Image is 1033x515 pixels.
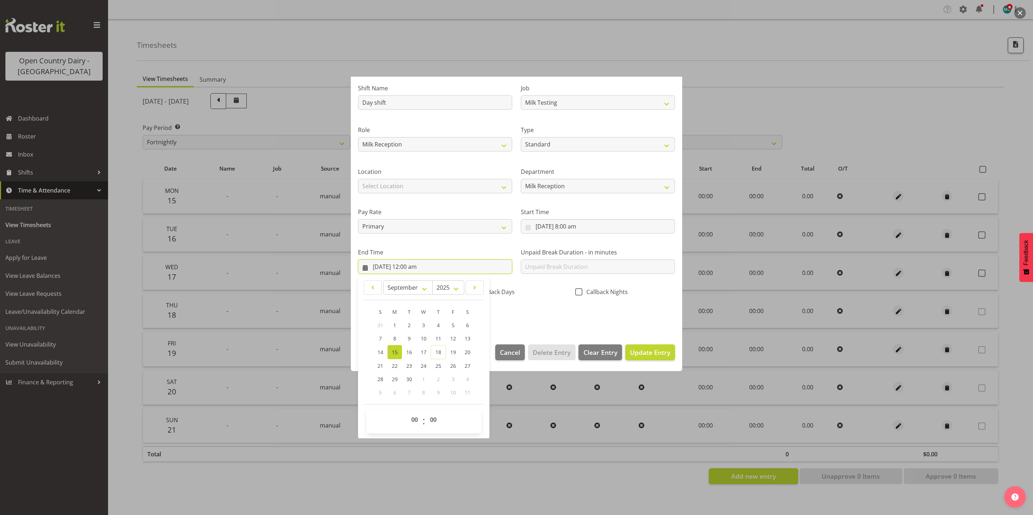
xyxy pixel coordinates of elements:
label: Role [358,126,512,134]
a: 24 [416,359,431,372]
a: 18 [431,345,446,359]
span: T [437,308,440,315]
input: Click to select... [358,259,512,274]
a: 13 [460,332,475,345]
a: 26 [446,359,460,372]
button: Feedback - Show survey [1019,233,1033,282]
a: 15 [388,345,402,359]
span: 4 [466,376,469,383]
span: Update Entry [630,348,670,357]
span: 20 [465,349,470,356]
span: 30 [406,376,412,383]
span: 12 [450,335,456,342]
a: 12 [446,332,460,345]
span: 21 [377,362,383,369]
span: S [379,308,382,315]
button: Cancel [495,344,525,360]
span: 8 [393,335,396,342]
span: 9 [437,389,440,396]
span: W [421,308,426,315]
span: 3 [422,322,425,329]
img: help-xxl-2.png [1011,493,1019,501]
a: 3 [416,319,431,332]
span: 1 [393,322,396,329]
span: 11 [465,389,470,396]
a: 25 [431,359,446,372]
span: 10 [450,389,456,396]
button: Clear Entry [578,344,622,360]
button: Delete Entry [528,344,575,360]
span: 3 [452,376,455,383]
a: 22 [388,359,402,372]
span: 15 [392,349,398,356]
a: 8 [388,332,402,345]
span: 22 [392,362,398,369]
span: 31 [377,322,383,329]
span: 8 [422,389,425,396]
input: Click to select... [521,219,675,234]
label: Department [521,167,675,176]
span: 5 [379,389,382,396]
span: 18 [435,349,441,356]
label: Location [358,167,512,176]
span: 2 [408,322,411,329]
label: Shift Name [358,84,512,92]
label: End Time [358,248,512,257]
a: 1 [388,319,402,332]
label: Pay Rate [358,208,512,216]
span: 28 [377,376,383,383]
span: 19 [450,349,456,356]
span: T [408,308,411,315]
a: 30 [402,372,416,386]
span: 2 [437,376,440,383]
span: 11 [435,335,441,342]
span: Delete Entry [533,348,571,357]
a: 28 [373,372,388,386]
span: 27 [465,362,470,369]
span: CallBack Days [474,288,515,295]
label: Type [521,126,675,134]
span: 23 [406,362,412,369]
a: 29 [388,372,402,386]
a: 2 [402,319,416,332]
a: 11 [431,332,446,345]
label: Unpaid Break Duration - in minutes [521,248,675,257]
a: 5 [446,319,460,332]
span: 16 [406,349,412,356]
span: 7 [379,335,382,342]
span: M [392,308,397,315]
span: Clear Entry [583,348,617,357]
a: 9 [402,332,416,345]
a: 23 [402,359,416,372]
span: 4 [437,322,440,329]
label: Job [521,84,675,92]
span: 29 [392,376,398,383]
span: 5 [452,322,455,329]
a: 14 [373,345,388,359]
a: 27 [460,359,475,372]
a: 20 [460,345,475,359]
a: 21 [373,359,388,372]
input: Shift Name [358,95,512,110]
span: Feedback [1023,240,1029,265]
a: 16 [402,345,416,359]
a: 7 [373,332,388,345]
span: Callback Nights [582,288,628,295]
span: 10 [421,335,426,342]
button: Update Entry [625,344,675,360]
a: 6 [460,319,475,332]
span: 26 [450,362,456,369]
a: 4 [431,319,446,332]
span: Cancel [500,348,520,357]
span: : [422,412,425,430]
span: 14 [377,349,383,356]
span: 13 [465,335,470,342]
a: 17 [416,345,431,359]
a: 10 [416,332,431,345]
span: S [466,308,469,315]
span: 25 [435,362,441,369]
span: 6 [393,389,396,396]
span: F [452,308,454,315]
input: Unpaid Break Duration [521,259,675,274]
span: 7 [408,389,411,396]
